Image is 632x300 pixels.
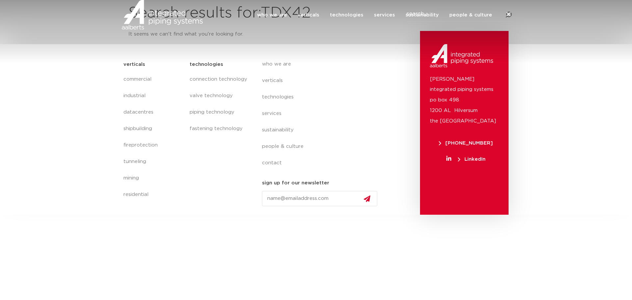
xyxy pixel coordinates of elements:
a: [PHONE_NUMBER] [430,141,502,146]
a: who we are [262,56,382,72]
nav: Menu [190,71,249,137]
nav: Menu [257,2,492,28]
a: shipbuilding [123,121,183,137]
h5: sign up for our newsletter [262,178,329,188]
h5: technologies [190,59,223,70]
a: tunneling [123,153,183,170]
a: people & culture [449,2,492,28]
a: commercial [123,71,183,88]
a: valve technology [190,88,249,104]
a: LinkedIn [430,157,502,162]
input: name@emailaddress.com [262,191,377,206]
a: piping technology [190,104,249,121]
a: sustainability [262,122,382,138]
a: technologies [330,2,363,28]
span: [PHONE_NUMBER] [439,141,493,146]
a: fastening technology [190,121,249,137]
a: services [374,2,395,28]
span: LinkedIn [458,157,486,162]
a: verticals [298,2,319,28]
a: people & culture [262,138,382,155]
h5: verticals [123,59,145,70]
a: who we are [257,2,287,28]
a: verticals [262,72,382,89]
a: contact [262,155,382,171]
img: send.svg [364,195,370,202]
nav: Menu [262,56,382,171]
nav: Menu [123,71,183,203]
a: mining [123,170,183,186]
a: services [262,105,382,122]
a: technologies [262,89,382,105]
p: [PERSON_NAME] integrated piping systems po box 498 1200 AL Hilversum the [GEOGRAPHIC_DATA] [430,74,499,127]
a: connection technology [190,71,249,88]
a: residential [123,186,183,203]
a: fireprotection [123,137,183,153]
a: datacentres [123,104,183,121]
a: industrial [123,88,183,104]
a: sustainability [406,2,439,28]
